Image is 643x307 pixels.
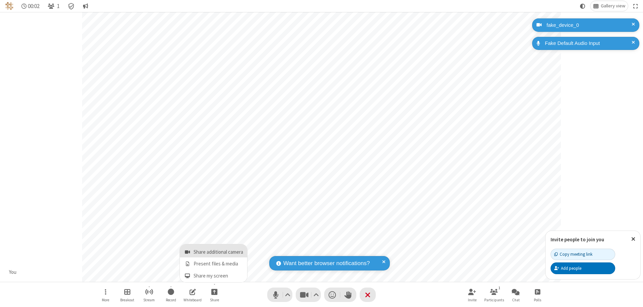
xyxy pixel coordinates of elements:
[204,285,224,304] button: Open menu
[551,262,615,274] button: Add people
[506,285,526,304] button: Open chat
[283,288,292,302] button: Audio settings
[180,269,247,282] button: Share my screen
[590,1,628,11] button: Change layout
[120,298,134,302] span: Breakout
[484,298,504,302] span: Participants
[554,251,592,257] div: Copy meeting link
[551,249,615,260] button: Copy meeting link
[544,21,634,29] div: fake_device_0
[184,298,202,302] span: Whiteboard
[267,288,292,302] button: Mute (⌘+Shift+A)
[117,285,137,304] button: Manage Breakout Rooms
[484,285,504,304] button: Open participant list
[180,244,247,257] button: Share additional camera
[462,285,482,304] button: Invite participants (⌘+Shift+I)
[312,288,321,302] button: Video setting
[543,40,634,47] div: Fake Default Audio Input
[28,3,40,9] span: 00:02
[601,3,625,9] span: Gallery view
[360,288,376,302] button: End or leave meeting
[5,2,13,10] img: QA Selenium DO NOT DELETE OR CHANGE
[324,288,340,302] button: Send a reaction
[7,268,19,276] div: You
[194,261,243,267] span: Present files & media
[631,1,641,11] button: Fullscreen
[57,3,60,9] span: 1
[194,249,243,255] span: Share additional camera
[102,298,109,302] span: More
[95,285,116,304] button: Open menu
[19,1,43,11] div: Timer
[577,1,588,11] button: Using system theme
[80,1,91,11] button: Conversation
[283,259,370,268] span: Want better browser notifications?
[161,285,181,304] button: Start recording
[45,1,62,11] button: Open participant list
[497,285,502,291] div: 1
[166,298,176,302] span: Record
[296,288,321,302] button: Stop video (⌘+Shift+V)
[139,285,159,304] button: Start streaming
[534,298,541,302] span: Polls
[183,285,203,304] button: Open shared whiteboard
[626,231,640,247] button: Close popover
[210,298,219,302] span: Share
[180,257,247,269] button: Present files & media
[527,285,548,304] button: Open poll
[512,298,520,302] span: Chat
[551,236,604,243] label: Invite people to join you
[468,298,477,302] span: Invite
[340,288,356,302] button: Raise hand
[194,273,243,279] span: Share my screen
[143,298,155,302] span: Stream
[65,1,78,11] div: Meeting details Encryption enabled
